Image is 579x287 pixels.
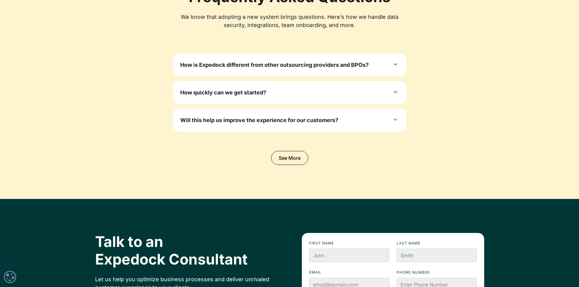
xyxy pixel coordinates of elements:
a: See More [271,151,308,165]
label: Email [309,269,389,275]
div: We know that adopting a new system brings questions. Here’s how we handle data security, integrat... [173,13,406,29]
input: John [309,249,389,262]
h3: Will this help us improve the experience for our customers? [180,116,338,124]
label: Phone numbeR [397,269,477,275]
h3: How is Expedock different from other outsourcing providers and BPOs? [180,61,369,69]
span: Expedock Consultant [95,251,248,268]
input: Smith [397,249,477,262]
label: Last name [397,240,477,246]
h2: Talk to an [95,233,277,268]
iframe: Chat Widget [549,258,579,287]
h3: How quickly can we get started? [180,88,266,97]
label: First name [309,240,389,246]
